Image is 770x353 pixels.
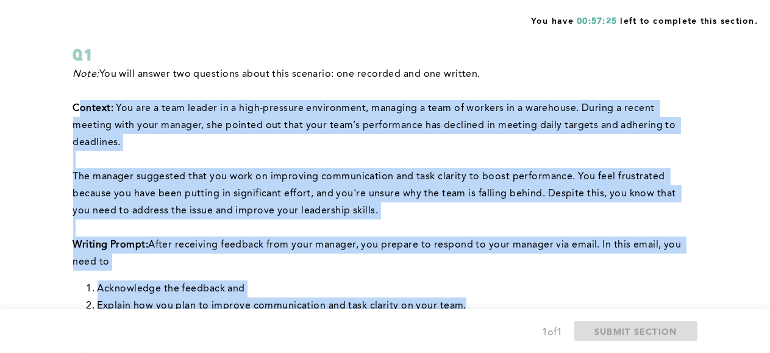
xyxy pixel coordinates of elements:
span: You are a team leader in a high-pressure environment, managing a team of workers in a warehouse. ... [73,104,679,148]
button: SUBMIT SECTION [574,321,697,341]
span: You have left to complete this section. [531,12,758,27]
span: Explain how you plan to improve communication and task clarity on your team. [98,301,466,311]
span: The manager suggested that you work on improving communication and task clarity to boost performa... [73,172,679,216]
span: SUBMIT SECTION [594,326,677,337]
strong: Writing Prompt [73,240,146,250]
div: 1 of 1 [542,324,562,341]
strong: : [146,240,148,250]
div: Q1 [73,44,693,66]
span: After receiving feedback from your manager, you prepare to respond to your manager via email. In ... [73,240,684,267]
em: Note: [73,70,99,79]
span: 00:57:25 [577,17,617,26]
p: You will answer two questions about this scenario: one recorded and one written. [73,66,693,83]
strong: Context: [73,104,116,113]
span: Acknowledge the feedback and [98,284,245,294]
